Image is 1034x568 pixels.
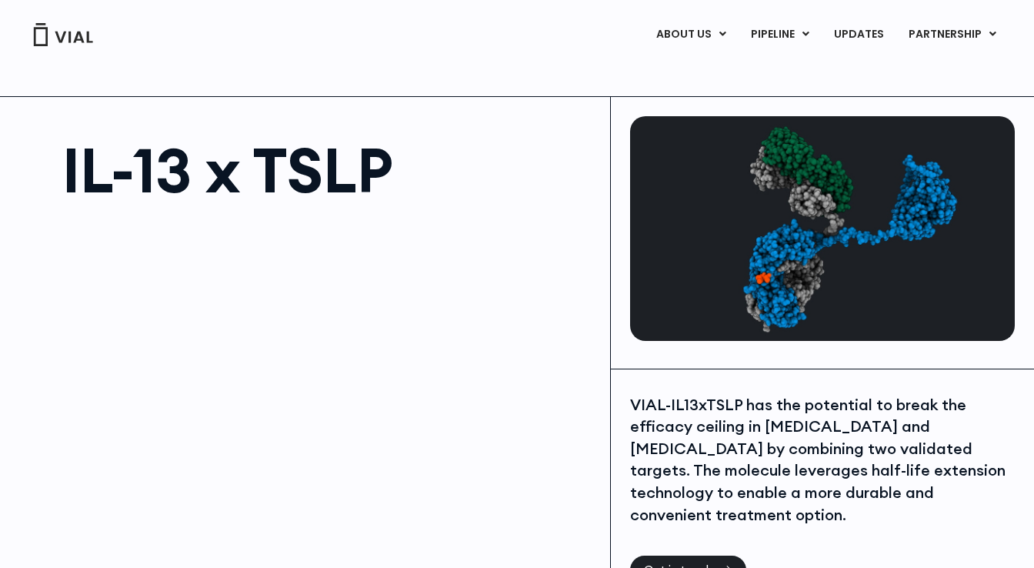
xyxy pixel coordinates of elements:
[822,22,896,48] a: UPDATES
[630,394,1015,526] div: VIAL-IL13xTSLP has the potential to break the efficacy ceiling in [MEDICAL_DATA] and [MEDICAL_DAT...
[739,22,821,48] a: PIPELINEMenu Toggle
[32,23,94,46] img: Vial Logo
[644,22,738,48] a: ABOUT USMenu Toggle
[896,22,1009,48] a: PARTNERSHIPMenu Toggle
[62,139,595,201] h1: IL-13 x TSLP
